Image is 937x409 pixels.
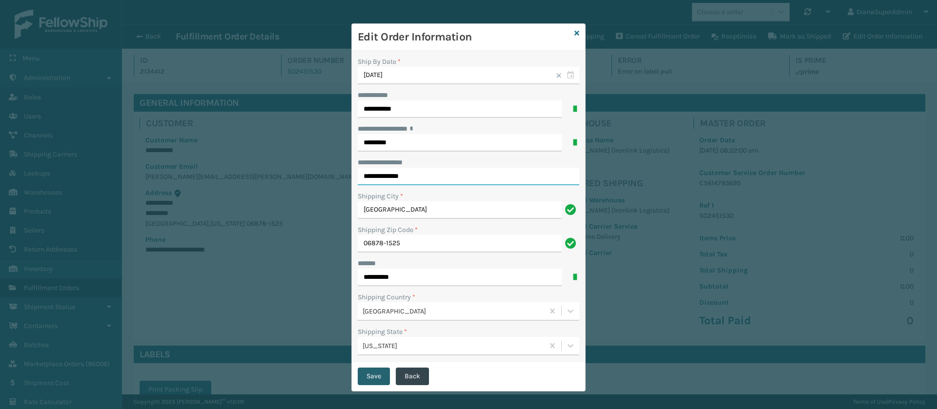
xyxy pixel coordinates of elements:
label: Ship By Date [358,58,401,66]
label: Shipping Zip Code [358,225,418,235]
h3: Edit Order Information [358,30,570,44]
input: MM/DD/YYYY [358,67,579,84]
label: Shipping Country [358,292,415,302]
label: Shipping State [358,327,407,337]
div: [GEOGRAPHIC_DATA] [363,306,545,316]
div: [US_STATE] [363,341,545,351]
button: Save [358,368,390,385]
button: Back [396,368,429,385]
label: Shipping City [358,191,403,201]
